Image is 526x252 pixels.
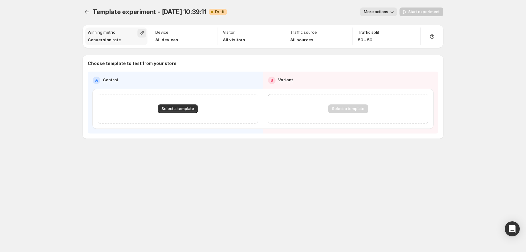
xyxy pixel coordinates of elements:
div: Open Intercom Messenger [505,221,520,236]
h2: B [271,78,273,83]
p: 50 - 50 [358,37,379,43]
p: Traffic split [358,30,379,35]
button: Select a template [158,104,198,113]
p: Choose template to test from your store [88,60,438,67]
span: More actions [364,9,388,14]
p: All devices [155,37,178,43]
p: Control [103,77,118,83]
p: Conversion rate [88,37,121,43]
p: Variant [278,77,293,83]
span: Draft [215,9,224,14]
p: Winning metric [88,30,115,35]
span: Template experiment - [DATE] 10:39:11 [93,8,206,16]
p: Traffic source [290,30,317,35]
p: Visitor [223,30,235,35]
p: Device [155,30,168,35]
button: More actions [360,8,397,16]
h2: A [95,78,98,83]
button: Experiments [83,8,91,16]
p: All sources [290,37,317,43]
span: Select a template [162,106,194,111]
p: All visitors [223,37,245,43]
